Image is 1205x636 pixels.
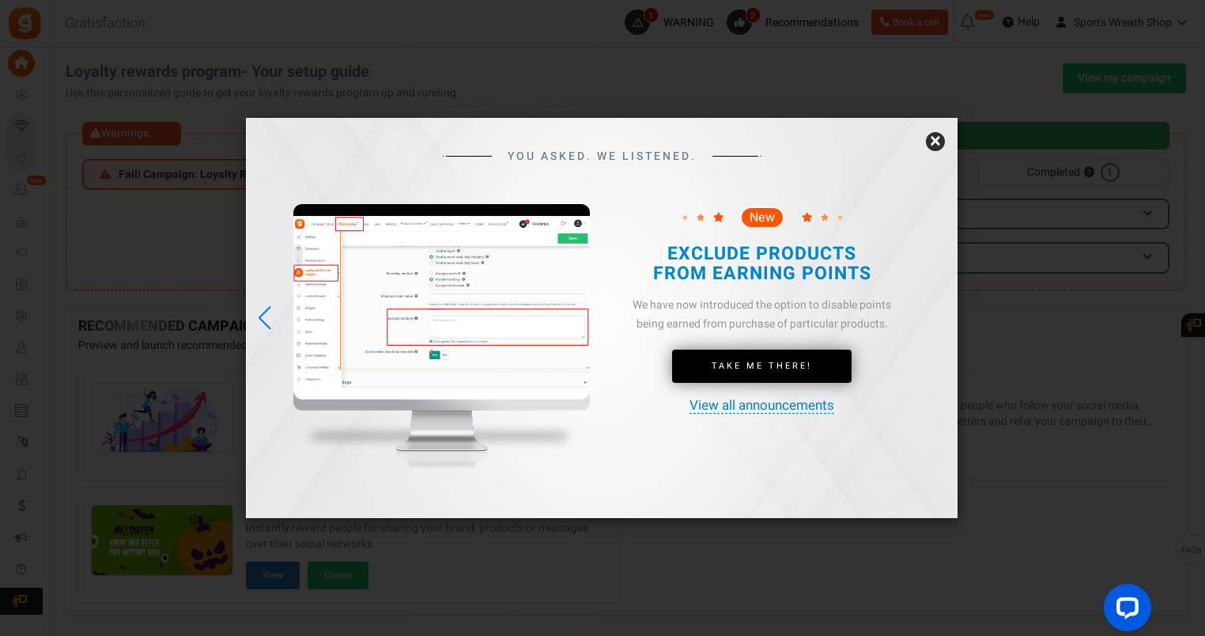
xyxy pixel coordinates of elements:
a: × [926,132,945,151]
span: YOU ASKED. WE LISTENED. [508,150,697,162]
a: View all announcements [689,399,834,414]
div: We have now introduced the option to disable points being earned from purchase of particular prod... [627,296,896,334]
img: screenshot [293,216,590,400]
img: mockup [293,204,590,505]
span: New [750,211,775,224]
h2: EXCLUDE PRODUCTS FROM EARNING POINTS [640,244,882,285]
div: Previous slide [254,301,275,335]
a: Take Me There! [672,350,852,383]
